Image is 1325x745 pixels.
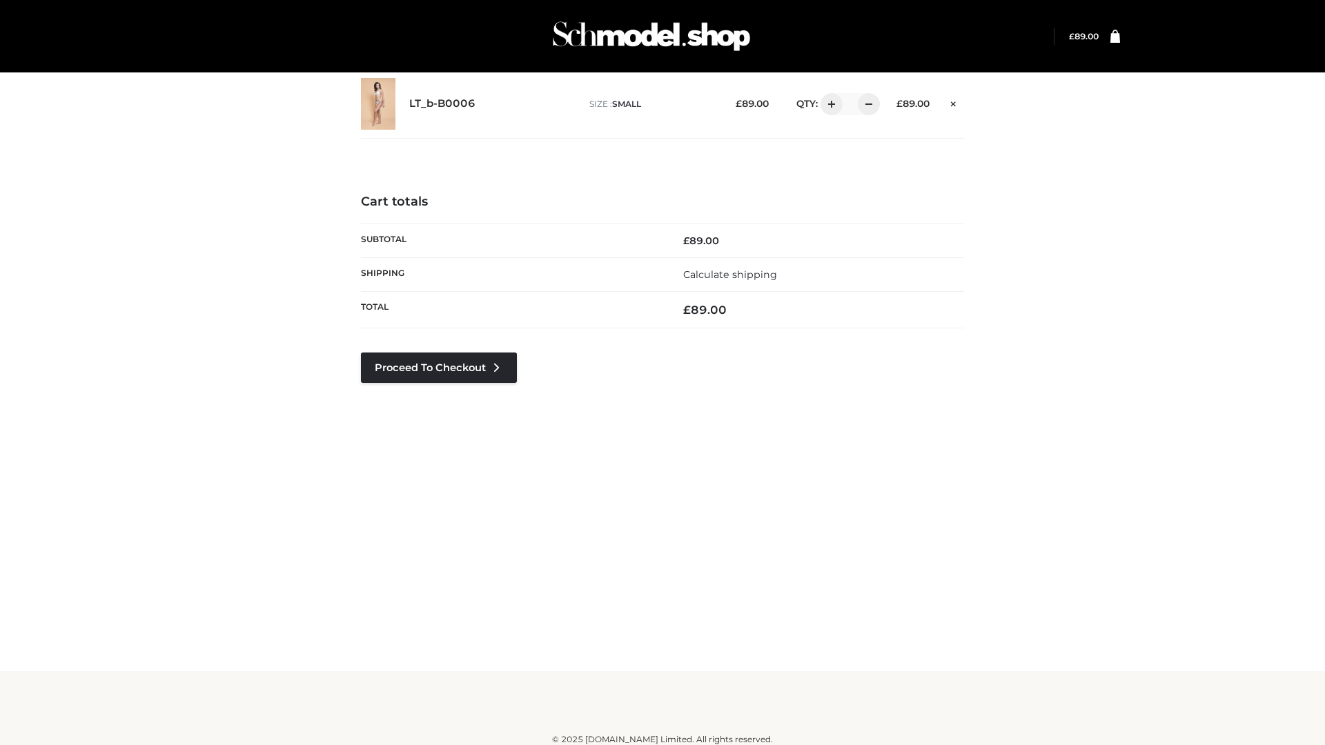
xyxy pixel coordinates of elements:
bdi: 89.00 [683,235,719,247]
bdi: 89.00 [896,98,930,109]
th: Shipping [361,257,662,291]
bdi: 89.00 [1069,31,1099,41]
div: QTY: [783,93,875,115]
img: Schmodel Admin 964 [548,9,755,63]
bdi: 89.00 [683,303,727,317]
a: Calculate shipping [683,268,777,281]
p: size : [589,98,714,110]
th: Subtotal [361,223,662,257]
span: £ [736,98,742,109]
a: Proceed to Checkout [361,352,517,383]
span: SMALL [612,99,641,109]
bdi: 89.00 [736,98,769,109]
h4: Cart totals [361,195,964,210]
img: LT_b-B0006 - SMALL [361,78,395,130]
a: Remove this item [943,93,964,111]
span: £ [1069,31,1074,41]
th: Total [361,292,662,328]
span: £ [683,303,691,317]
span: £ [683,235,689,247]
a: £89.00 [1069,31,1099,41]
span: £ [896,98,903,109]
a: LT_b-B0006 [409,97,475,110]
